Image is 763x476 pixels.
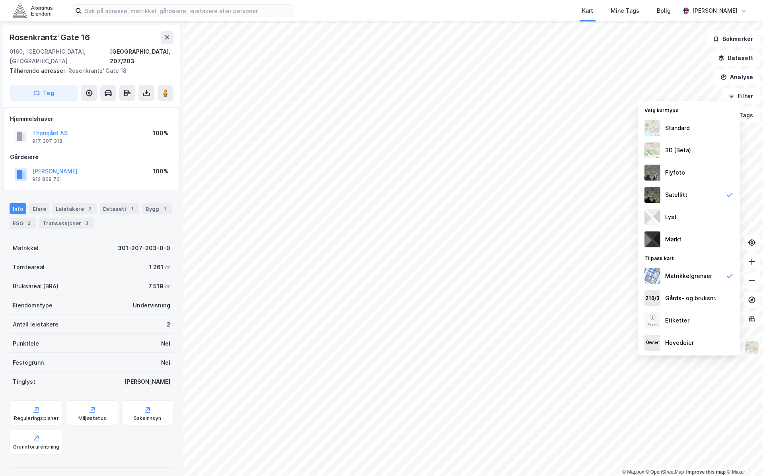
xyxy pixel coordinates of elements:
[13,358,44,367] div: Festegrunn
[665,271,712,281] div: Matrikkelgrenser
[644,268,660,284] img: cadastreBorders.cfe08de4b5ddd52a10de.jpeg
[13,377,35,387] div: Tinglyst
[665,212,677,222] div: Lyst
[10,31,91,44] div: Rosenkrantz' Gate 16
[723,438,763,476] div: Kontrollprogram for chat
[13,339,39,348] div: Punktleie
[744,340,759,355] img: Z
[665,190,687,200] div: Satellitt
[723,438,763,476] iframe: Chat Widget
[100,203,139,214] div: Datasett
[638,103,740,117] div: Velg karttype
[14,415,59,422] div: Reguleringsplaner
[665,123,690,133] div: Standard
[110,47,173,66] div: [GEOGRAPHIC_DATA], 207/203
[665,338,694,348] div: Hovedeier
[13,243,39,253] div: Matrikkel
[10,203,26,214] div: Info
[644,120,660,136] img: Z
[665,316,689,325] div: Etiketter
[161,339,170,348] div: Nei
[644,335,660,351] img: majorOwner.b5e170eddb5c04bfeeff.jpeg
[86,205,93,213] div: 2
[644,165,660,181] img: Z
[125,377,170,387] div: [PERSON_NAME]
[10,114,173,124] div: Hjemmelshaver
[644,142,660,158] img: Z
[142,203,172,214] div: Bygg
[148,282,170,291] div: 7 519 ㎡
[714,69,760,85] button: Analyse
[13,282,58,291] div: Bruksareal (BRA)
[582,6,593,16] div: Kart
[82,5,294,17] input: Søk på adresse, matrikkel, gårdeiere, leietakere eller personer
[39,218,94,229] div: Transaksjoner
[161,358,170,367] div: Nei
[706,31,760,47] button: Bokmerker
[665,235,681,244] div: Mørkt
[644,209,660,225] img: luj3wr1y2y3+OchiMxRmMxRlscgabnMEmZ7DJGWxyBpucwSZnsMkZbHIGm5zBJmewyRlscgabnMEmZ7DJGWxyBpucwSZnsMkZ...
[692,6,738,16] div: [PERSON_NAME]
[711,50,760,66] button: Datasett
[32,176,62,183] div: 912 868 761
[686,469,726,475] a: Improve this map
[723,107,760,123] button: Tags
[83,219,91,227] div: 3
[25,219,33,227] div: 2
[638,251,740,265] div: Tilpass kart
[644,231,660,247] img: nCdM7BzjoCAAAAAElFTkSuQmCC
[644,290,660,306] img: cadastreKeys.547ab17ec502f5a4ef2b.jpeg
[118,243,170,253] div: 301-207-203-0-0
[10,66,167,76] div: Rosenkrantz' Gate 18
[32,138,62,144] div: 917 307 318
[657,6,671,16] div: Bolig
[13,444,59,450] div: Grunnforurensning
[167,320,170,329] div: 2
[644,187,660,203] img: 9k=
[646,469,684,475] a: OpenStreetMap
[13,320,58,329] div: Antall leietakere
[128,205,136,213] div: 1
[133,301,170,310] div: Undervisning
[665,146,691,155] div: 3D (Beta)
[153,128,168,138] div: 100%
[10,85,78,101] button: Tag
[665,168,685,177] div: Flyfoto
[53,203,97,214] div: Leietakere
[153,167,168,176] div: 100%
[10,67,68,74] span: Tilhørende adresser:
[644,313,660,328] img: Z
[611,6,639,16] div: Mine Tags
[161,205,169,213] div: 1
[78,415,106,422] div: Miljøstatus
[622,469,644,475] a: Mapbox
[722,88,760,104] button: Filter
[10,47,110,66] div: 0160, [GEOGRAPHIC_DATA], [GEOGRAPHIC_DATA]
[13,4,53,17] img: akershus-eiendom-logo.9091f326c980b4bce74ccdd9f866810c.svg
[149,262,170,272] div: 1 261 ㎡
[134,415,161,422] div: Saksinnsyn
[10,218,36,229] div: ESG
[29,203,49,214] div: Eiere
[665,293,716,303] div: Gårds- og bruksnr.
[10,152,173,162] div: Gårdeiere
[13,301,53,310] div: Eiendomstype
[13,262,45,272] div: Tomteareal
